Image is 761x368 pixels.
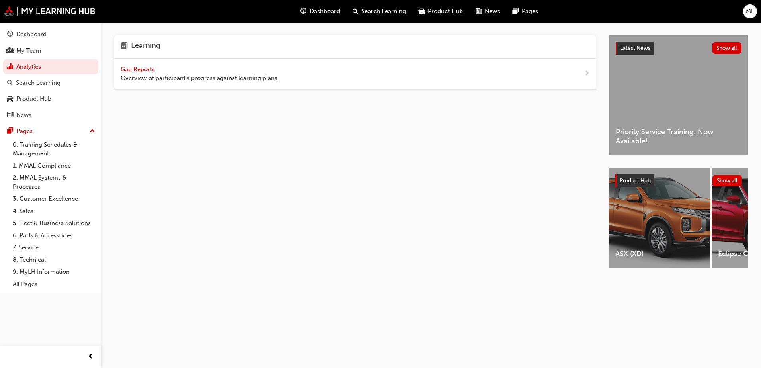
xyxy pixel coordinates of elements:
span: Latest News [620,45,650,51]
span: Product Hub [620,177,651,184]
span: ASX (XD) [615,249,704,258]
span: car-icon [7,96,13,103]
a: 6. Parts & Accessories [10,229,98,242]
a: 1. MMAL Compliance [10,160,98,172]
span: Search Learning [361,7,406,16]
a: ASX (XD) [609,168,710,268]
img: mmal [4,6,96,16]
span: Gap Reports [121,66,156,73]
a: Gap Reports Overview of participant's progress against learning plans.next-icon [114,59,596,90]
span: Pages [522,7,538,16]
div: Search Learning [16,78,60,88]
span: Priority Service Training: Now Available! [616,127,741,145]
span: pages-icon [513,6,519,16]
span: pages-icon [7,128,13,135]
a: news-iconNews [469,3,506,20]
a: My Team [3,43,98,58]
a: News [3,108,98,123]
button: DashboardMy TeamAnalyticsSearch LearningProduct HubNews [3,25,98,124]
div: Dashboard [16,30,47,39]
div: Product Hub [16,94,51,104]
div: News [16,111,31,120]
button: Show all [712,175,742,186]
button: Show all [712,42,742,54]
a: guage-iconDashboard [294,3,346,20]
span: search-icon [353,6,358,16]
button: Pages [3,124,98,139]
a: Latest NewsShow all [616,42,741,55]
span: people-icon [7,47,13,55]
a: pages-iconPages [506,3,544,20]
div: My Team [16,46,41,55]
a: Search Learning [3,76,98,90]
a: Dashboard [3,27,98,42]
a: Latest NewsShow allPriority Service Training: Now Available! [609,35,748,155]
span: news-icon [7,112,13,119]
span: up-icon [90,126,95,137]
a: 3. Customer Excellence [10,193,98,205]
span: search-icon [7,80,13,87]
a: search-iconSearch Learning [346,3,412,20]
span: guage-icon [300,6,306,16]
span: prev-icon [88,352,94,362]
span: news-icon [476,6,482,16]
div: Pages [16,127,33,136]
h4: Learning [131,41,160,52]
span: Dashboard [310,7,340,16]
a: 2. MMAL Systems & Processes [10,172,98,193]
span: next-icon [584,69,590,79]
span: chart-icon [7,63,13,70]
a: car-iconProduct Hub [412,3,469,20]
span: guage-icon [7,31,13,38]
a: 7. Service [10,241,98,254]
span: Product Hub [428,7,463,16]
a: 8. Technical [10,254,98,266]
a: 9. MyLH Information [10,266,98,278]
span: ML [746,7,754,16]
span: News [485,7,500,16]
a: Product HubShow all [615,174,742,187]
span: car-icon [419,6,425,16]
a: 5. Fleet & Business Solutions [10,217,98,229]
span: learning-icon [121,41,128,52]
a: Analytics [3,59,98,74]
a: 0. Training Schedules & Management [10,139,98,160]
span: Overview of participant's progress against learning plans. [121,74,279,83]
a: Product Hub [3,92,98,106]
a: All Pages [10,278,98,290]
a: 4. Sales [10,205,98,217]
button: ML [743,4,757,18]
